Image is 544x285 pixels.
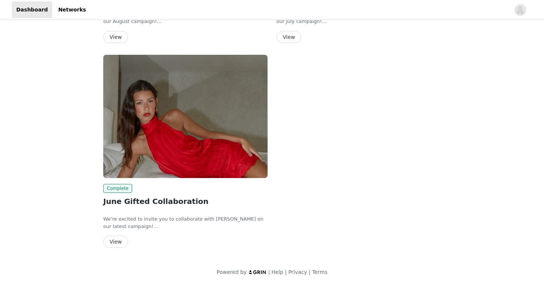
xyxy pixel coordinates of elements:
[276,31,301,43] button: View
[309,269,310,275] span: |
[103,55,268,178] img: Peppermayo USA
[272,269,283,275] a: Help
[103,31,128,43] button: View
[216,269,246,275] span: Powered by
[103,184,132,193] span: Complete
[285,269,287,275] span: |
[12,1,52,18] a: Dashboard
[288,269,307,275] a: Privacy
[103,34,128,40] a: View
[103,196,268,207] h2: June Gifted Collaboration
[517,4,524,16] div: avatar
[312,269,327,275] a: Terms
[276,34,301,40] a: View
[54,1,90,18] a: Networks
[103,215,268,230] p: We’re excited to invite you to collaborate with [PERSON_NAME] on our latest campaign!
[248,270,267,275] img: logo
[268,269,270,275] span: |
[103,239,128,245] a: View
[103,236,128,248] button: View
